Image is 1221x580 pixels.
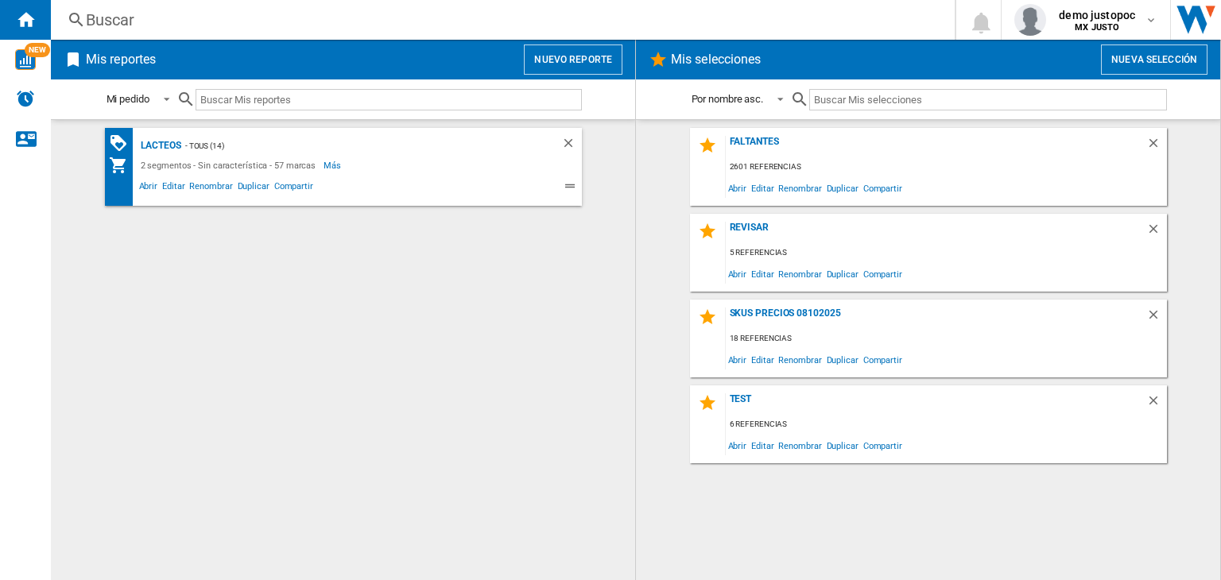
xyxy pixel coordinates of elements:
div: 18 referencias [726,329,1167,349]
b: MX JUSTO [1075,22,1119,33]
div: 2 segmentos - Sin característica - 57 marcas [137,156,324,175]
div: Matriz de PROMOCIONES [109,133,137,153]
span: Abrir [726,349,750,370]
div: Buscar [86,9,913,31]
div: Borrar [1146,393,1167,415]
span: Renombrar [776,263,824,284]
span: Abrir [726,435,750,456]
img: profile.jpg [1014,4,1046,36]
div: Borrar [1146,307,1167,329]
span: Compartir [861,435,905,456]
input: Buscar Mis reportes [196,89,582,110]
div: 5 referencias [726,243,1167,263]
span: Duplicar [824,263,861,284]
button: Nueva selección [1101,44,1207,75]
span: Editar [749,177,776,199]
span: Compartir [861,263,905,284]
div: Faltantes [726,136,1146,157]
span: Abrir [726,177,750,199]
span: Renombrar [187,179,235,198]
span: Compartir [272,179,316,198]
div: 6 referencias [726,415,1167,435]
div: test [726,393,1146,415]
div: Mi pedido [107,93,149,105]
div: Por nombre asc. [692,93,764,105]
img: alerts-logo.svg [16,89,35,108]
div: - TOUS (14) [181,136,529,156]
span: demo justopoc [1059,7,1135,23]
div: Mi colección [109,156,137,175]
h2: Mis selecciones [668,44,765,75]
span: Abrir [137,179,161,198]
div: 2601 referencias [726,157,1167,177]
span: NEW [25,43,50,57]
div: Borrar [561,136,582,156]
img: wise-card.svg [15,49,36,70]
button: Nuevo reporte [524,44,622,75]
span: Renombrar [776,435,824,456]
input: Buscar Mis selecciones [809,89,1166,110]
div: Skus precios 08102025 [726,307,1146,329]
h2: Mis reportes [83,44,159,75]
span: Compartir [861,349,905,370]
span: Editar [749,435,776,456]
span: Editar [749,349,776,370]
span: Editar [160,179,187,198]
span: Duplicar [824,435,861,456]
span: Renombrar [776,349,824,370]
div: Borrar [1146,136,1167,157]
div: Lacteos [137,136,181,156]
span: Abrir [726,263,750,284]
span: Duplicar [824,349,861,370]
span: Compartir [861,177,905,199]
span: Duplicar [824,177,861,199]
div: Borrar [1146,222,1167,243]
div: Revisar [726,222,1146,243]
span: Más [324,156,343,175]
span: Editar [749,263,776,284]
span: Renombrar [776,177,824,199]
span: Duplicar [235,179,272,198]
